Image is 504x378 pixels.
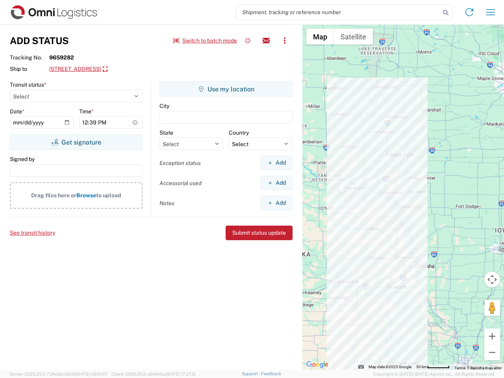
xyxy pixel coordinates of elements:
[304,359,330,370] a: Open this area in Google Maps (opens a new window)
[166,372,196,376] span: [DATE] 17:21:12
[470,366,502,370] a: Report a map error
[261,156,293,170] button: Add
[111,372,196,376] span: Client: 2025.20.0-e640dba
[9,372,108,376] span: Server: 2025.20.0-734e5bc92d9
[10,65,49,72] span: Ship to
[304,359,330,370] img: Google
[484,300,500,316] button: Drag Pegman onto the map to open Street View
[159,180,202,187] label: Accessorial used
[414,364,452,370] button: Map Scale: 50 km per 53 pixels
[484,345,500,360] button: Zoom out
[454,366,465,370] a: Terms
[10,35,69,46] h3: Add Status
[31,192,76,198] span: Drag files here or
[10,134,143,150] button: Get signature
[484,272,500,287] button: Map camera controls
[226,226,293,240] button: Submit status update
[159,200,174,207] label: Notes
[369,365,411,369] span: Map data ©2025 Google
[10,226,55,239] button: See transit history
[159,102,169,109] label: City
[306,29,334,44] button: Show street map
[49,54,74,61] strong: 9659282
[76,372,108,376] span: [DATE] 09:51:07
[10,108,24,115] label: Date
[242,371,261,376] a: Support
[173,34,237,47] button: Switch to batch mode
[10,54,49,61] span: Tracking No.
[484,328,500,344] button: Zoom in
[159,129,173,136] label: State
[10,81,46,88] label: Transit status
[236,5,440,20] input: Shipment, tracking or reference number
[261,371,281,376] a: Feedback
[76,192,96,198] span: Browse
[229,129,249,136] label: Country
[334,29,373,44] button: Show satellite imagery
[416,365,427,369] span: 50 km
[79,108,94,115] label: Time
[49,63,107,76] a: [STREET_ADDRESS]
[261,176,293,190] button: Add
[358,364,364,370] button: Keyboard shortcuts
[159,159,201,167] label: Exception status
[261,196,293,210] button: Add
[373,371,495,378] span: Copyright © [DATE]-[DATE] Agistix Inc., All Rights Reserved
[159,81,293,97] button: Use my location
[10,156,35,163] label: Signed by
[96,192,121,198] span: to upload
